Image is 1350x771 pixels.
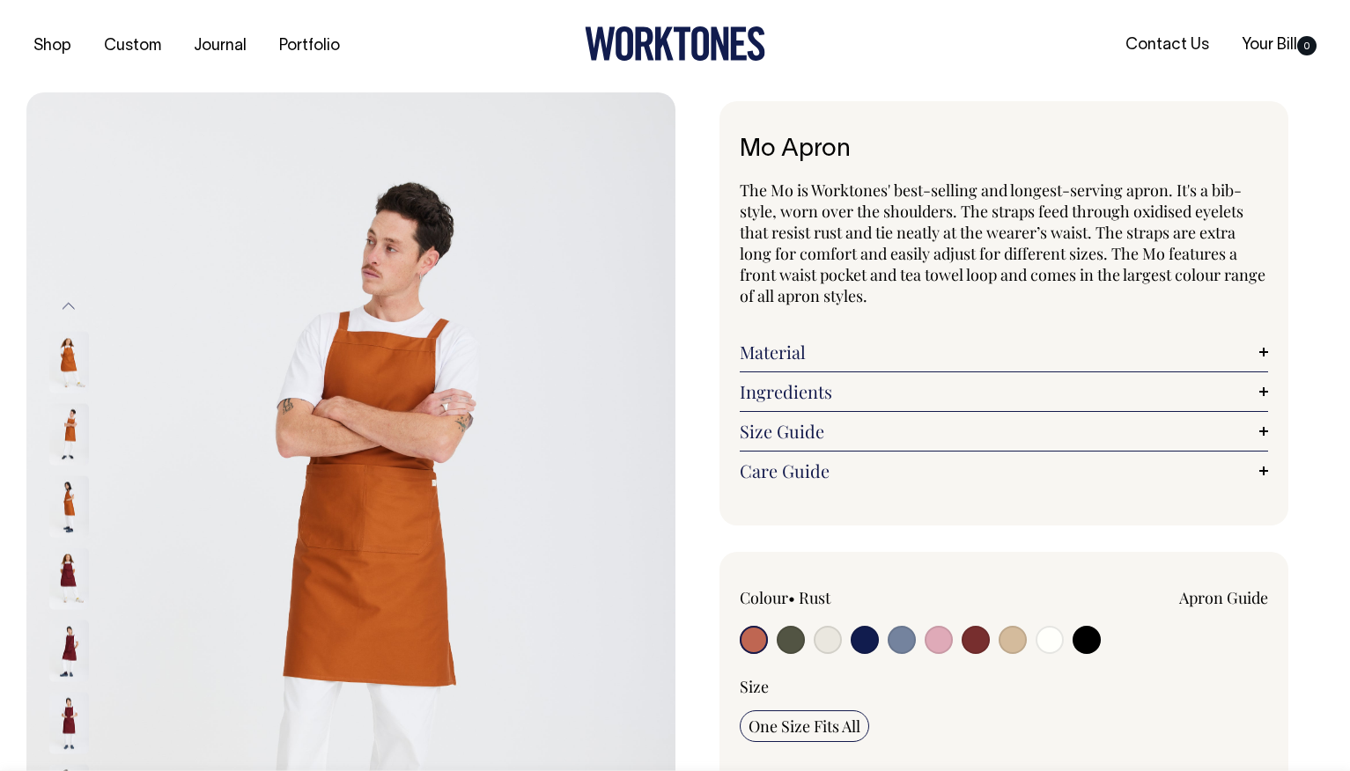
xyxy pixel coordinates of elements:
[740,180,1265,306] span: The Mo is Worktones' best-selling and longest-serving apron. It's a bib-style, worn over the shou...
[26,32,78,61] a: Shop
[740,460,1269,481] a: Care Guide
[55,287,82,327] button: Previous
[740,421,1269,442] a: Size Guide
[740,381,1269,402] a: Ingredients
[97,32,168,61] a: Custom
[1235,31,1324,60] a: Your Bill0
[49,620,89,681] img: burgundy
[49,475,89,537] img: rust
[740,710,869,742] input: One Size Fits All
[799,587,830,608] label: Rust
[749,716,860,737] span: One Size Fits All
[49,331,89,393] img: rust
[740,676,1269,697] div: Size
[1179,587,1268,608] a: Apron Guide
[49,547,89,609] img: burgundy
[272,32,347,61] a: Portfolio
[788,587,795,608] span: •
[49,692,89,753] img: burgundy
[49,403,89,465] img: rust
[740,136,1269,164] h1: Mo Apron
[740,341,1269,363] a: Material
[187,32,254,61] a: Journal
[1118,31,1216,60] a: Contact Us
[740,587,951,608] div: Colour
[1297,36,1317,55] span: 0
